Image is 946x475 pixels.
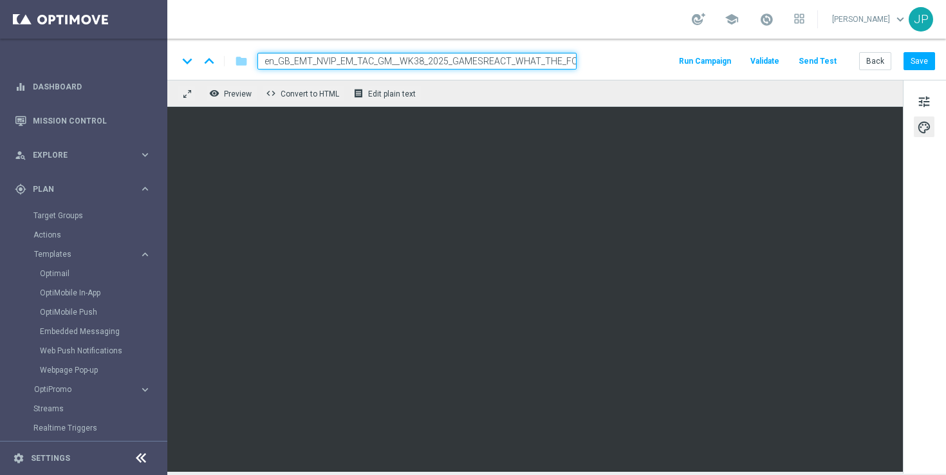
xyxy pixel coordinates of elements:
span: Plan [33,185,139,193]
div: Templates [34,250,139,258]
button: remove_red_eye Preview [206,85,257,102]
a: Settings [31,454,70,462]
span: keyboard_arrow_down [893,12,907,26]
button: tune [914,91,934,111]
div: Webpage Pop-up [40,360,166,380]
button: equalizer Dashboard [14,82,152,92]
i: settings [13,452,24,464]
div: Realtime Triggers [33,418,166,438]
div: Streams [33,399,166,418]
span: Explore [33,151,139,159]
i: folder [235,53,248,69]
a: Webpage Pop-up [40,365,134,375]
i: keyboard_arrow_right [139,384,151,396]
button: Templates keyboard_arrow_right [33,249,152,259]
a: Streams [33,404,134,414]
i: keyboard_arrow_right [139,183,151,195]
i: receipt [353,88,364,98]
button: Send Test [797,53,839,70]
button: code Convert to HTML [263,85,345,102]
div: Target Groups [33,206,166,225]
i: keyboard_arrow_right [139,149,151,161]
a: Target Groups [33,210,134,221]
div: OptiMobile Push [40,303,166,322]
div: Embedded Messaging [40,322,166,341]
span: palette [917,119,931,136]
span: code [266,88,276,98]
i: keyboard_arrow_up [199,51,219,71]
div: Optimail [40,264,166,283]
a: Mission Control [33,104,151,138]
span: tune [917,93,931,110]
a: [PERSON_NAME]keyboard_arrow_down [831,10,909,29]
button: OptiPromo keyboard_arrow_right [33,384,152,395]
a: OptiMobile Push [40,307,134,317]
i: person_search [15,149,26,161]
i: equalizer [15,81,26,93]
div: JP [909,7,933,32]
a: Optimail [40,268,134,279]
span: Templates [34,250,126,258]
button: Mission Control [14,116,152,126]
button: gps_fixed Plan keyboard_arrow_right [14,184,152,194]
span: Convert to HTML [281,89,339,98]
span: Preview [224,89,252,98]
button: Validate [748,53,781,70]
a: Actions [33,230,134,240]
div: Web Push Notifications [40,341,166,360]
button: Back [859,52,891,70]
span: OptiPromo [34,386,126,393]
a: Dashboard [33,70,151,104]
div: Templates [33,245,166,380]
i: keyboard_arrow_right [139,248,151,261]
button: Save [904,52,935,70]
button: receipt Edit plain text [350,85,422,102]
span: Validate [750,57,779,66]
div: Dashboard [15,70,151,104]
div: OptiMobile In-App [40,283,166,303]
div: OptiPromo [33,380,166,399]
div: Mission Control [15,104,151,138]
div: Explore [15,149,139,161]
i: keyboard_arrow_down [178,51,197,71]
button: Run Campaign [677,53,733,70]
div: Plan [15,183,139,195]
i: remove_red_eye [209,88,219,98]
a: Web Push Notifications [40,346,134,356]
a: Embedded Messaging [40,326,134,337]
i: gps_fixed [15,183,26,195]
a: Realtime Triggers [33,423,134,433]
span: Edit plain text [368,89,416,98]
input: Enter a unique template name [257,53,577,70]
span: school [725,12,739,26]
div: Actions [33,225,166,245]
a: OptiMobile In-App [40,288,134,298]
button: folder [234,51,249,71]
button: person_search Explore keyboard_arrow_right [14,150,152,160]
div: OptiPromo [34,386,139,393]
button: palette [914,116,934,137]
